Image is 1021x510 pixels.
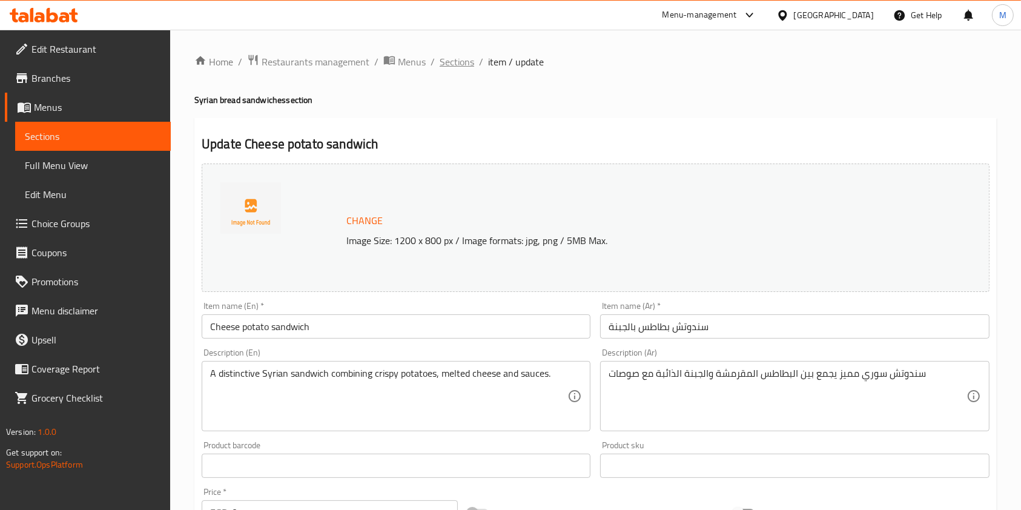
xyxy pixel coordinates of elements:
a: Edit Menu [15,180,171,209]
span: Grocery Checklist [31,391,161,405]
textarea: سندوتش سوري مميز يجمع بين البطاطس المقرمشة والجبنة الذائبة مع صوصات [609,368,966,425]
input: Enter name En [202,314,590,339]
li: / [479,55,483,69]
span: Menus [34,100,161,114]
a: Upsell [5,325,171,354]
img: blank_photo638912797464147084.png [220,182,281,243]
a: Restaurants management [247,54,369,70]
textarea: A distinctive Syrian sandwich combining crispy potatoes, melted cheese and sauces. [210,368,567,425]
li: / [431,55,435,69]
span: Menus [398,55,426,69]
a: Support.OpsPlatform [6,457,83,472]
div: Menu-management [662,8,737,22]
a: Branches [5,64,171,93]
input: Enter name Ar [600,314,989,339]
span: Promotions [31,274,161,289]
span: Full Menu View [25,158,161,173]
div: [GEOGRAPHIC_DATA] [794,8,874,22]
span: Coupons [31,245,161,260]
nav: breadcrumb [194,54,997,70]
span: Coverage Report [31,362,161,376]
span: Branches [31,71,161,85]
a: Sections [440,55,474,69]
li: / [238,55,242,69]
a: Home [194,55,233,69]
a: Full Menu View [15,151,171,180]
a: Promotions [5,267,171,296]
a: Choice Groups [5,209,171,238]
span: M [999,8,1006,22]
a: Grocery Checklist [5,383,171,412]
a: Menus [383,54,426,70]
h2: Update Cheese potato sandwich [202,135,990,153]
a: Coupons [5,238,171,267]
span: Sections [25,129,161,144]
li: / [374,55,378,69]
a: Menu disclaimer [5,296,171,325]
h4: Syrian bread sandwiches section [194,94,997,106]
input: Please enter product sku [600,454,989,478]
a: Sections [15,122,171,151]
a: Coverage Report [5,354,171,383]
span: 1.0.0 [38,424,56,440]
span: Get support on: [6,445,62,460]
span: Change [346,212,383,230]
input: Please enter product barcode [202,454,590,478]
button: Change [342,208,388,233]
span: Menu disclaimer [31,303,161,318]
a: Edit Restaurant [5,35,171,64]
span: Version: [6,424,36,440]
span: item / update [488,55,544,69]
span: Upsell [31,333,161,347]
span: Restaurants management [262,55,369,69]
a: Menus [5,93,171,122]
span: Edit Restaurant [31,42,161,56]
span: Edit Menu [25,187,161,202]
p: Image Size: 1200 x 800 px / Image formats: jpg, png / 5MB Max. [342,233,904,248]
span: Choice Groups [31,216,161,231]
